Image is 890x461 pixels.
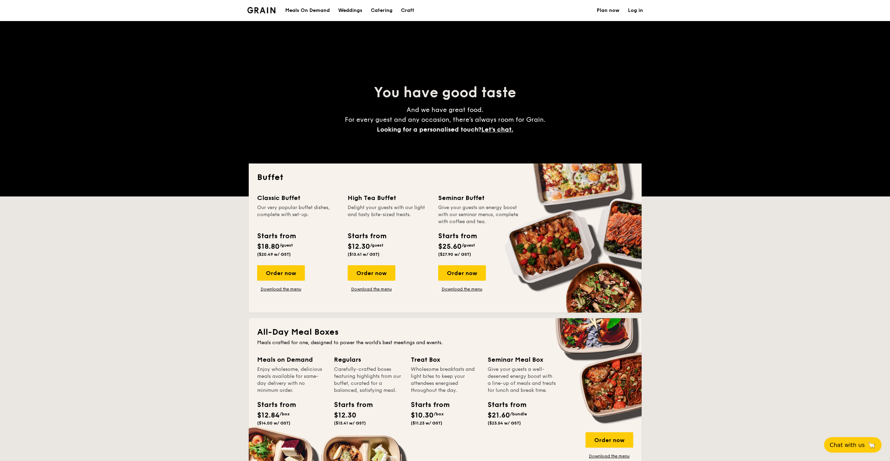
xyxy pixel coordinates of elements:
[334,400,366,410] div: Starts from
[257,204,339,225] div: Our very popular buffet dishes, complete with set-up.
[257,355,326,365] div: Meals on Demand
[348,242,370,251] span: $12.30
[348,204,430,225] div: Delight your guests with our light and tasty bite-sized treats.
[411,355,479,365] div: Treat Box
[824,437,882,453] button: Chat with us🦙
[830,442,865,448] span: Chat with us
[280,412,290,416] span: /box
[585,432,633,448] div: Order now
[510,412,527,416] span: /bundle
[334,355,402,365] div: Regulars
[434,412,444,416] span: /box
[257,193,339,203] div: Classic Buffet
[438,286,486,292] a: Download the menu
[488,411,510,420] span: $21.60
[334,366,402,394] div: Carefully-crafted boxes featuring highlights from our buffet, curated for a balanced, satisfying ...
[868,441,876,449] span: 🦙
[280,243,293,248] span: /guest
[377,126,481,133] span: Looking for a personalised touch?
[370,243,383,248] span: /guest
[257,400,289,410] div: Starts from
[438,252,471,257] span: ($27.90 w/ GST)
[247,7,276,13] img: Grain
[257,265,305,281] div: Order now
[257,366,326,394] div: Enjoy wholesome, delicious meals available for same-day delivery with no minimum order.
[257,339,633,346] div: Meals crafted for one, designed to power the world's best meetings and events.
[334,411,356,420] span: $12.30
[257,252,291,257] span: ($20.49 w/ GST)
[585,453,633,459] a: Download the menu
[257,286,305,292] a: Download the menu
[348,252,380,257] span: ($13.41 w/ GST)
[438,193,520,203] div: Seminar Buffet
[257,421,290,426] span: ($14.00 w/ GST)
[481,126,513,133] span: Let's chat.
[488,366,556,394] div: Give your guests a well-deserved energy boost with a line-up of meals and treats for lunch and br...
[438,204,520,225] div: Give your guests an energy boost with our seminar menus, complete with coffee and tea.
[348,286,395,292] a: Download the menu
[345,106,546,133] span: And we have great food. For every guest and any occasion, there’s always room for Grain.
[488,421,521,426] span: ($23.54 w/ GST)
[348,265,395,281] div: Order now
[348,193,430,203] div: High Tea Buffet
[348,231,386,241] div: Starts from
[488,400,519,410] div: Starts from
[247,7,276,13] a: Logotype
[411,400,442,410] div: Starts from
[438,265,486,281] div: Order now
[488,355,556,365] div: Seminar Meal Box
[374,84,516,101] span: You have good taste
[334,421,366,426] span: ($13.41 w/ GST)
[462,243,475,248] span: /guest
[411,366,479,394] div: Wholesome breakfasts and light bites to keep your attendees energised throughout the day.
[257,242,280,251] span: $18.80
[411,421,442,426] span: ($11.23 w/ GST)
[438,231,476,241] div: Starts from
[411,411,434,420] span: $10.30
[257,411,280,420] span: $12.84
[257,172,633,183] h2: Buffet
[257,327,633,338] h2: All-Day Meal Boxes
[257,231,295,241] div: Starts from
[438,242,462,251] span: $25.60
